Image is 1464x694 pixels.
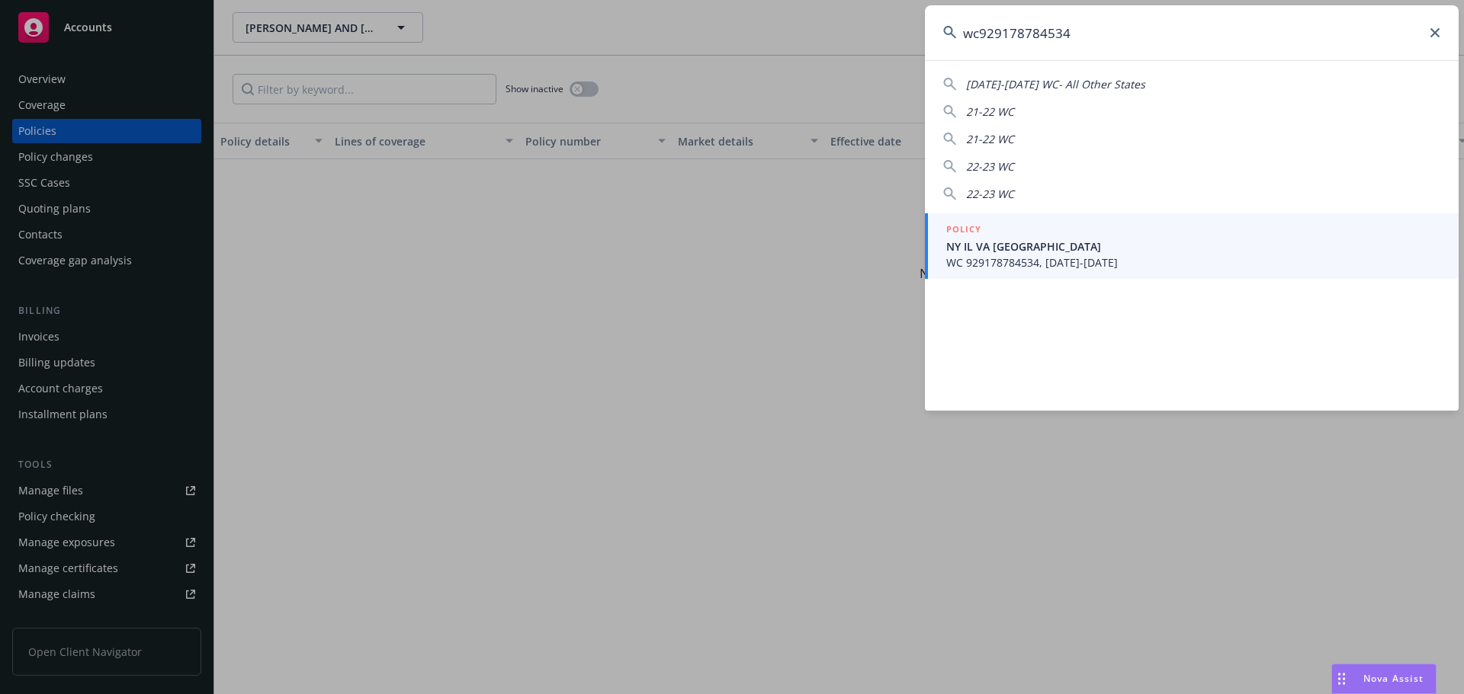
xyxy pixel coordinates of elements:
span: NY IL VA [GEOGRAPHIC_DATA] [946,238,1440,254]
input: Search... [925,5,1459,60]
span: [DATE]-[DATE] WC- All Other States [966,77,1145,91]
span: WC 929178784534, [DATE]-[DATE] [946,254,1440,270]
span: 22-23 WC [966,187,1014,201]
div: Drag to move [1332,664,1351,693]
span: 21-22 WC [966,132,1014,146]
span: 21-22 WC [966,104,1014,119]
span: 22-23 WC [966,159,1014,174]
a: POLICYNY IL VA [GEOGRAPHIC_DATA]WC 929178784534, [DATE]-[DATE] [925,213,1459,279]
h5: POLICY [946,222,981,237]
span: Nova Assist [1363,672,1424,685]
button: Nova Assist [1331,664,1437,694]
